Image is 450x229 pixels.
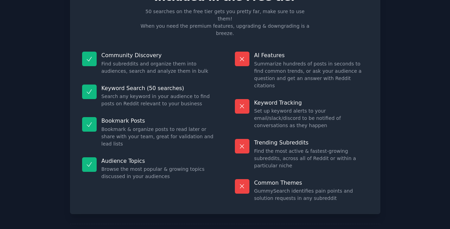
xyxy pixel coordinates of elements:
dd: GummySearch identifies pain points and solution requests in any subreddit [254,187,368,202]
p: Keyword Tracking [254,99,368,106]
dd: Find subreddits and organize them into audiences, search and analyze them in bulk [102,60,215,75]
p: Community Discovery [102,52,215,59]
dd: Summarize hundreds of posts in seconds to find common trends, or ask your audience a question and... [254,60,368,89]
dd: Search any keyword in your audience to find posts on Reddit relevant to your business [102,93,215,107]
p: 50 searches on the free tier gets you pretty far, make sure to use them! When you need the premiu... [138,8,312,37]
p: Keyword Search (50 searches) [102,85,215,92]
dd: Bookmark & organize posts to read later or share with your team, great for validation and lead lists [102,126,215,148]
dd: Find the most active & fastest-growing subreddits, across all of Reddit or within a particular niche [254,148,368,169]
p: Common Themes [254,179,368,186]
dd: Set up keyword alerts to your email/slack/discord to be notified of conversations as they happen [254,107,368,129]
p: Bookmark Posts [102,117,215,124]
p: Trending Subreddits [254,139,368,146]
dd: Browse the most popular & growing topics discussed in your audiences [102,166,215,180]
p: AI Features [254,52,368,59]
p: Audience Topics [102,157,215,165]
